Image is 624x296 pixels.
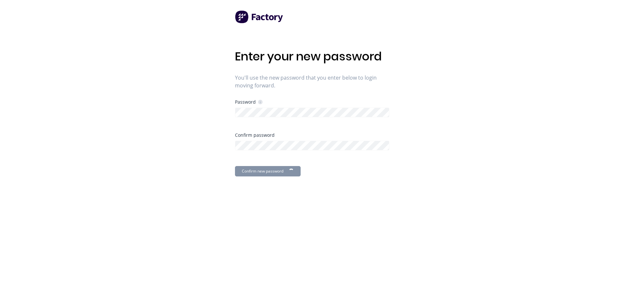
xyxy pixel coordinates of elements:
[235,10,284,23] img: Factory
[235,166,301,176] button: Confirm new password
[235,74,389,89] span: You'll use the new password that you enter below to login moving forward.
[235,49,389,63] h1: Enter your new password
[235,99,263,105] div: Password
[235,133,389,137] div: Confirm password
